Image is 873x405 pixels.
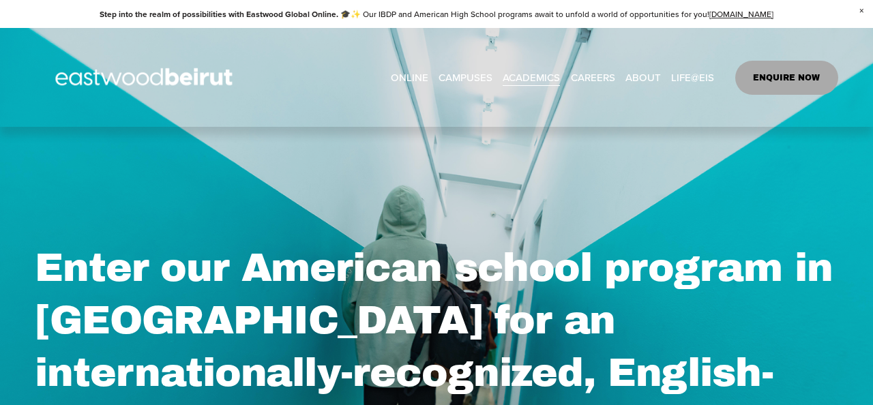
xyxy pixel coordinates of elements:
a: CAREERS [571,67,615,87]
a: [DOMAIN_NAME] [709,8,773,20]
span: LIFE@EIS [671,68,714,87]
span: CAMPUSES [439,68,492,87]
a: ENQUIRE NOW [735,61,838,95]
a: folder dropdown [671,67,714,87]
a: folder dropdown [503,67,560,87]
img: EastwoodIS Global Site [35,43,257,112]
a: ONLINE [391,67,428,87]
span: ABOUT [625,68,661,87]
a: folder dropdown [439,67,492,87]
span: ACADEMICS [503,68,560,87]
a: folder dropdown [625,67,661,87]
